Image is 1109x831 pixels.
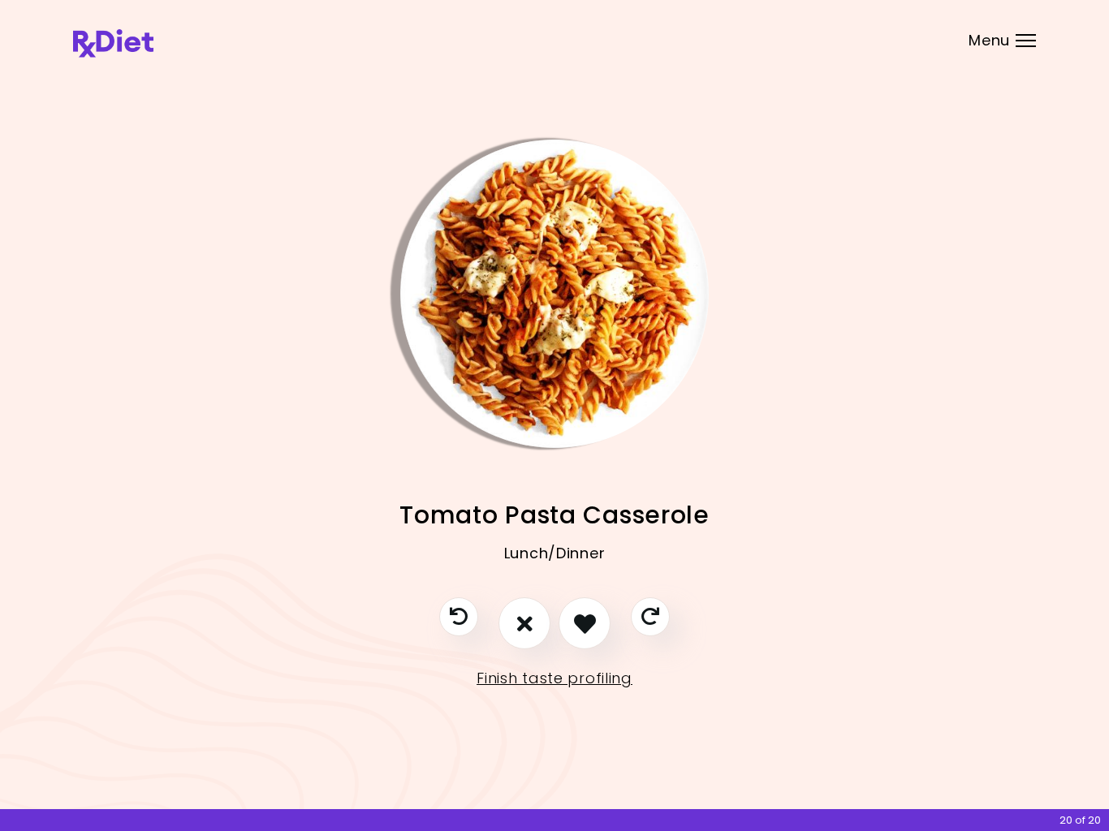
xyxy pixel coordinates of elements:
a: Finish taste profiling [477,665,632,691]
button: Previous recipe [439,597,478,636]
button: I don't like this recipe [498,597,550,649]
span: Tomato Pasta Casserole [399,499,710,531]
div: Lunch/Dinner [73,533,1036,598]
button: Skip [631,597,670,636]
img: RxDiet [73,29,153,58]
img: Info - Tomato Pasta Casserole [400,140,709,448]
button: I like this recipe [559,597,611,649]
span: Menu [969,33,1010,48]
